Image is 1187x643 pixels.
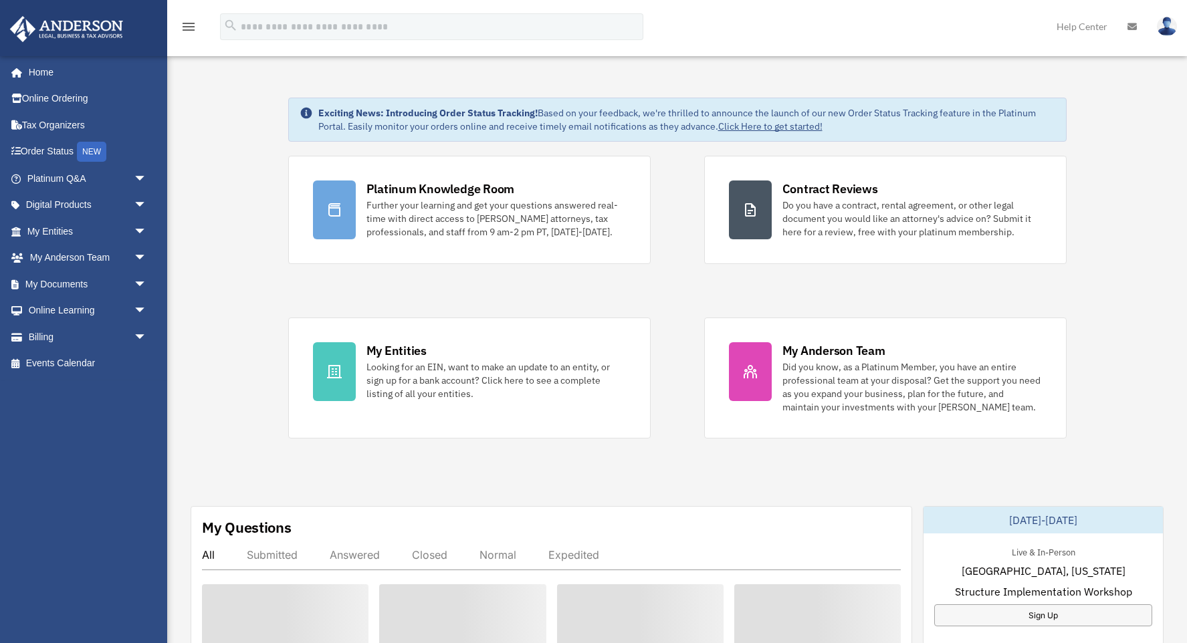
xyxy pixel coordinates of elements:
[9,271,167,297] a: My Documentsarrow_drop_down
[9,165,167,192] a: Platinum Q&Aarrow_drop_down
[1001,544,1086,558] div: Live & In-Person
[77,142,106,162] div: NEW
[9,138,167,166] a: Order StatusNEW
[9,218,167,245] a: My Entitiesarrow_drop_down
[9,59,160,86] a: Home
[479,548,516,561] div: Normal
[366,342,427,359] div: My Entities
[202,548,215,561] div: All
[330,548,380,561] div: Answered
[134,271,160,298] span: arrow_drop_down
[782,199,1042,239] div: Do you have a contract, rental agreement, or other legal document you would like an attorney's ad...
[718,120,823,132] a: Click Here to get started!
[366,180,515,197] div: Platinum Knowledge Room
[704,156,1067,264] a: Contract Reviews Do you have a contract, rental agreement, or other legal document you would like...
[9,192,167,219] a: Digital Productsarrow_drop_down
[318,107,538,119] strong: Exciting News: Introducing Order Status Tracking!
[9,297,167,324] a: Online Learningarrow_drop_down
[9,245,167,271] a: My Anderson Teamarrow_drop_down
[134,245,160,272] span: arrow_drop_down
[782,180,878,197] div: Contract Reviews
[6,16,127,42] img: Anderson Advisors Platinum Portal
[1157,17,1177,36] img: User Pic
[288,156,651,264] a: Platinum Knowledge Room Further your learning and get your questions answered real-time with dire...
[9,86,167,112] a: Online Ordering
[181,19,197,35] i: menu
[962,563,1125,579] span: [GEOGRAPHIC_DATA], [US_STATE]
[548,548,599,561] div: Expedited
[782,342,885,359] div: My Anderson Team
[955,584,1132,600] span: Structure Implementation Workshop
[412,548,447,561] div: Closed
[134,165,160,192] span: arrow_drop_down
[181,23,197,35] a: menu
[288,317,651,438] a: My Entities Looking for an EIN, want to make an update to an entity, or sign up for a bank accoun...
[924,507,1163,533] div: [DATE]-[DATE]
[704,317,1067,438] a: My Anderson Team Did you know, as a Platinum Member, you have an entire professional team at your...
[9,112,167,138] a: Tax Organizers
[134,324,160,351] span: arrow_drop_down
[9,350,167,377] a: Events Calendar
[366,360,626,400] div: Looking for an EIN, want to make an update to an entity, or sign up for a bank account? Click her...
[782,360,1042,414] div: Did you know, as a Platinum Member, you have an entire professional team at your disposal? Get th...
[9,324,167,350] a: Billingarrow_drop_down
[318,106,1055,133] div: Based on your feedback, we're thrilled to announce the launch of our new Order Status Tracking fe...
[202,517,292,537] div: My Questions
[247,548,298,561] div: Submitted
[223,18,238,33] i: search
[134,192,160,219] span: arrow_drop_down
[134,218,160,245] span: arrow_drop_down
[934,604,1152,626] a: Sign Up
[366,199,626,239] div: Further your learning and get your questions answered real-time with direct access to [PERSON_NAM...
[134,297,160,325] span: arrow_drop_down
